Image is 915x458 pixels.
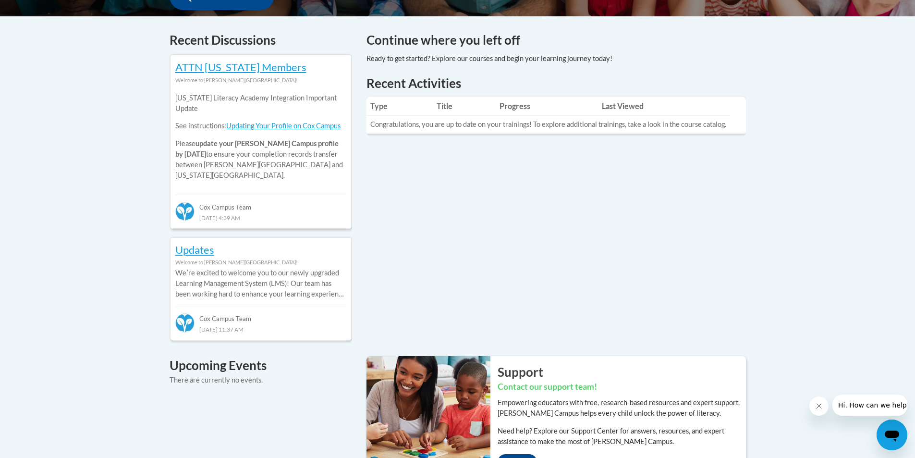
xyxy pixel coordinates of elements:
[175,61,306,74] a: ATTN [US_STATE] Members
[433,97,496,116] th: Title
[496,97,598,116] th: Progress
[175,212,346,223] div: [DATE] 4:39 AM
[498,426,746,447] p: Need help? Explore our Support Center for answers, resources, and expert assistance to make the m...
[6,7,78,14] span: Hi. How can we help?
[498,363,746,381] h2: Support
[809,396,829,416] iframe: Close message
[175,86,346,188] div: Please to ensure your completion records transfer between [PERSON_NAME][GEOGRAPHIC_DATA] and [US_...
[175,93,346,114] p: [US_STATE] Literacy Academy Integration Important Update
[175,139,339,158] b: update your [PERSON_NAME] Campus profile by [DATE]
[170,356,352,375] h4: Upcoming Events
[170,376,263,384] span: There are currently no events.
[175,195,346,212] div: Cox Campus Team
[366,74,746,92] h1: Recent Activities
[175,313,195,333] img: Cox Campus Team
[175,324,346,334] div: [DATE] 11:37 AM
[175,202,195,221] img: Cox Campus Team
[175,121,346,131] p: See instructions:
[175,257,346,268] div: Welcome to [PERSON_NAME][GEOGRAPHIC_DATA]!
[877,420,907,450] iframe: Button to launch messaging window
[598,97,730,116] th: Last Viewed
[175,268,346,299] p: Weʹre excited to welcome you to our newly upgraded Learning Management System (LMS)! Our team has...
[366,31,746,50] h4: Continue where you left off
[366,97,433,116] th: Type
[498,381,746,393] h3: Contact our support team!
[226,122,341,130] a: Updating Your Profile on Cox Campus
[175,75,346,86] div: Welcome to [PERSON_NAME][GEOGRAPHIC_DATA]!
[498,397,746,419] p: Empowering educators with free, research-based resources and expert support, [PERSON_NAME] Campus...
[832,395,907,416] iframe: Message from company
[366,116,730,134] td: Congratulations, you are up to date on your trainings! To explore additional trainings, take a lo...
[175,243,214,256] a: Updates
[170,31,352,50] h4: Recent Discussions
[175,307,346,324] div: Cox Campus Team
